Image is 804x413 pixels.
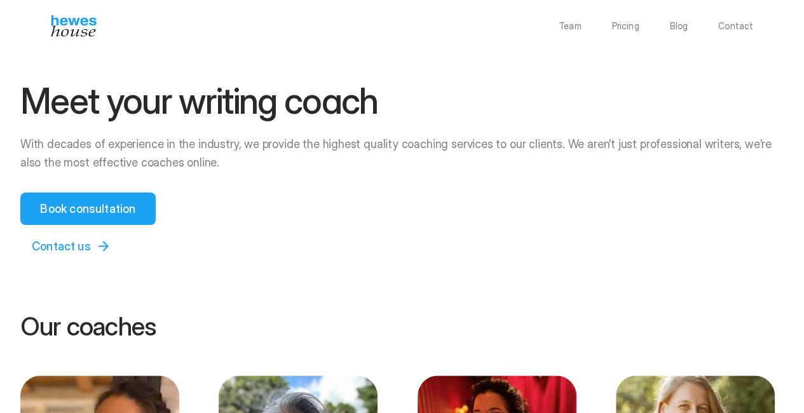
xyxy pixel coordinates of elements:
[20,83,784,120] h1: Meet your writing coach
[20,135,784,172] p: With decades of experience in the industry, we provide the highest quality coaching services to o...
[51,15,97,37] img: Hewes House’s book coach services offer creative writing courses, writing class to learn differen...
[669,22,688,30] a: Blog
[611,22,639,30] a: Pricing
[718,22,753,30] a: Contact
[40,200,135,217] p: Book consultation
[20,230,126,262] a: Contact us
[20,313,784,340] p: Our coaches
[559,22,582,30] a: Team
[32,238,91,255] p: Contact us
